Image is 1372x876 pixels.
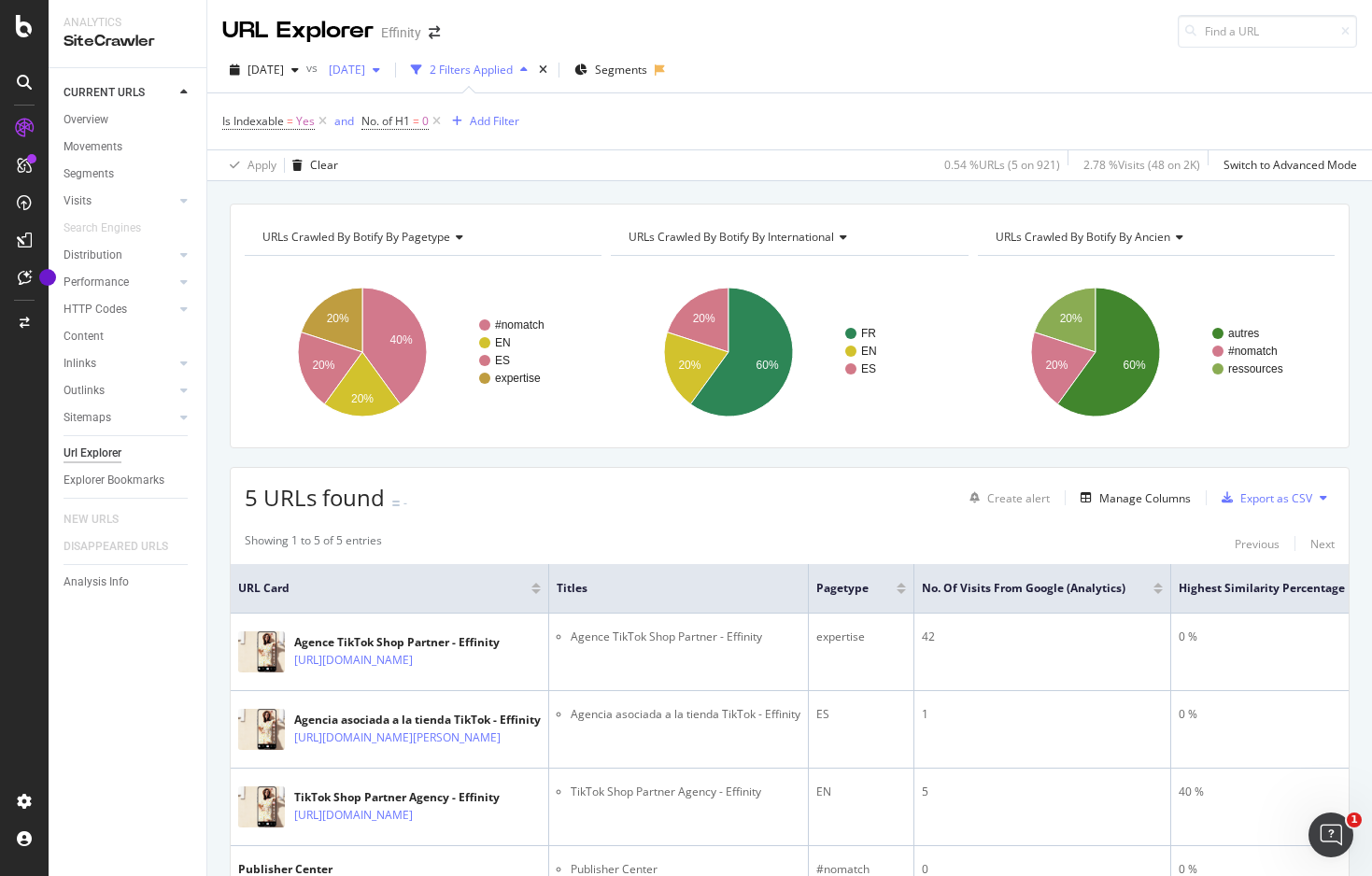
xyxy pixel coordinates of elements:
text: 20% [312,359,334,372]
text: #nomatch [1228,345,1278,358]
a: Visits [64,191,175,211]
div: Search Engines [64,219,141,238]
div: Switch to Advanced Mode [1223,157,1357,173]
button: Clear [285,150,338,180]
div: times [535,61,551,79]
div: URL Explorer [222,15,374,47]
a: NEW URLS [64,510,137,530]
a: Distribution [64,246,175,265]
a: Outlinks [64,381,175,401]
button: [DATE] [222,55,306,85]
a: Search Engines [64,219,160,238]
h4: URLs Crawled By Botify By ancien [992,222,1318,252]
text: 20% [679,359,701,372]
svg: A chart. [245,271,601,433]
div: Manage Columns [1099,490,1191,506]
button: and [334,112,354,130]
text: #nomatch [495,318,545,332]
img: main image [238,709,285,750]
a: Sitemaps [64,408,175,428]
text: 40% [390,333,413,346]
div: ES [816,706,906,723]
div: Explorer Bookmarks [64,471,164,490]
text: 20% [351,392,374,405]
svg: A chart. [611,271,968,433]
div: Segments [64,164,114,184]
span: Segments [595,62,647,78]
div: Analysis Info [64,572,129,592]
div: Outlinks [64,381,105,401]
div: Clear [310,157,338,173]
div: Visits [64,191,92,211]
div: Apply [248,157,276,173]
span: 2025 Jun. 18th [248,62,284,78]
a: [URL][DOMAIN_NAME] [294,806,413,825]
text: ES [495,354,510,367]
div: - [403,495,407,511]
div: Content [64,327,104,346]
div: Analytics [64,15,191,31]
text: autres [1228,327,1259,340]
text: FR [861,327,876,340]
button: Segments [567,55,655,85]
div: 42 [922,629,1163,645]
div: 2 Filters Applied [430,62,513,78]
li: Agencia asociada a la tienda TikTok - Effinity [571,706,800,723]
text: ES [861,362,876,375]
text: 60% [1123,359,1145,372]
img: main image [238,786,285,827]
li: Agence TikTok Shop Partner - Effinity [571,629,800,645]
text: 20% [327,312,349,325]
div: Previous [1235,536,1280,552]
text: 20% [693,312,715,325]
span: Titles [557,580,772,597]
h4: URLs Crawled By Botify By pagetype [259,222,585,252]
text: 20% [1059,312,1082,325]
div: Movements [64,137,122,157]
div: and [334,113,354,129]
div: Distribution [64,246,122,265]
div: TikTok Shop Partner Agency - Effinity [294,789,500,806]
div: HTTP Codes [64,300,127,319]
div: SiteCrawler [64,31,191,52]
img: Equal [392,501,400,506]
div: NEW URLS [64,510,119,530]
span: Is Indexable [222,113,284,129]
div: Create alert [987,490,1050,506]
span: 1 [1347,812,1362,827]
button: Export as CSV [1214,483,1312,513]
div: Export as CSV [1240,490,1312,506]
span: URLs Crawled By Botify By ancien [996,229,1170,245]
a: HTTP Codes [64,300,175,319]
span: vs [306,60,321,76]
div: Sitemaps [64,408,111,428]
a: Movements [64,137,193,157]
div: Effinity [381,23,421,42]
a: DISAPPEARED URLS [64,537,187,557]
svg: A chart. [978,271,1335,433]
a: Content [64,327,193,346]
span: No. of H1 [361,113,410,129]
div: Agencia asociada a la tienda TikTok - Effinity [294,712,541,728]
span: URL Card [238,580,527,597]
text: 60% [757,359,779,372]
a: Inlinks [64,354,175,374]
div: CURRENT URLS [64,83,145,103]
div: Performance [64,273,129,292]
div: DISAPPEARED URLS [64,537,168,557]
button: Next [1310,532,1335,555]
span: = [287,113,293,129]
iframe: Intercom live chat [1308,812,1353,857]
h4: URLs Crawled By Botify By international [625,222,951,252]
button: Add Filter [445,110,519,133]
a: [URL][DOMAIN_NAME][PERSON_NAME] [294,728,501,747]
a: Analysis Info [64,572,193,592]
div: expertise [816,629,906,645]
div: arrow-right-arrow-left [429,26,440,39]
text: expertise [495,372,541,385]
a: [URL][DOMAIN_NAME] [294,651,413,670]
div: Inlinks [64,354,96,374]
img: main image [238,631,285,672]
button: Manage Columns [1073,487,1191,509]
